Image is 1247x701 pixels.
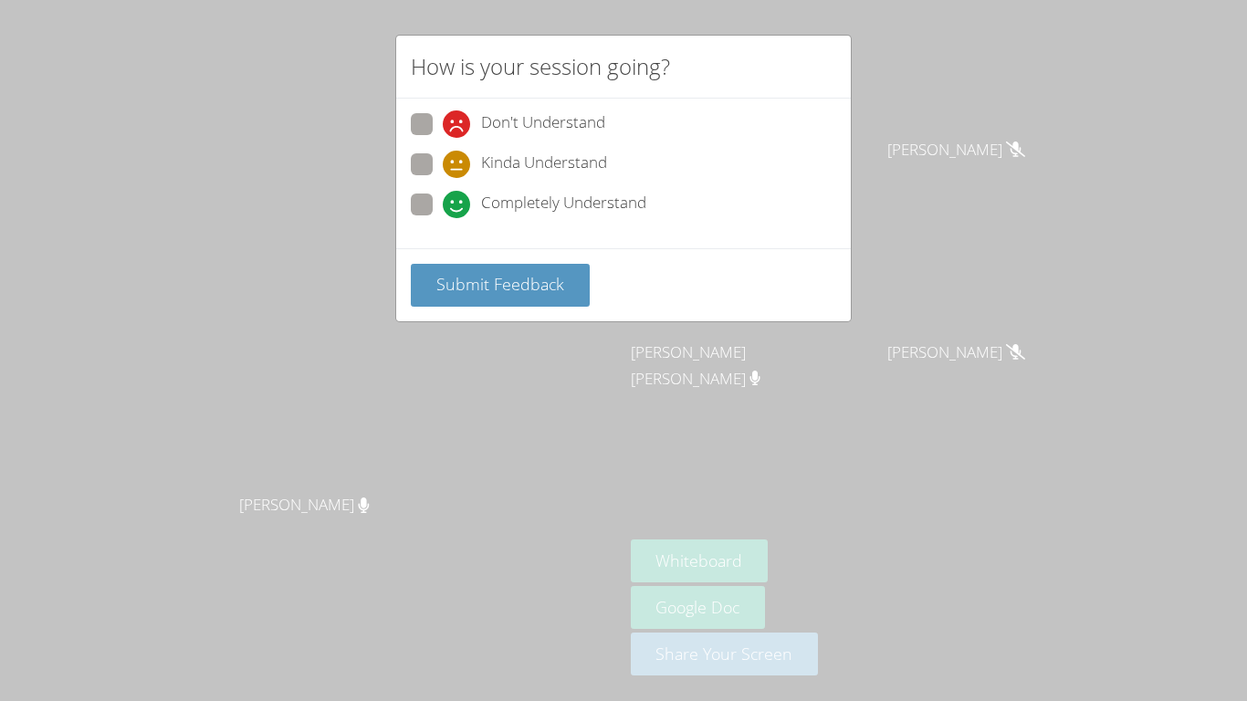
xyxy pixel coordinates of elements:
h2: How is your session going? [411,50,670,83]
span: Don't Understand [481,110,605,138]
span: Submit Feedback [436,273,564,295]
button: Submit Feedback [411,264,590,307]
span: Kinda Understand [481,151,607,178]
span: Completely Understand [481,191,646,218]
